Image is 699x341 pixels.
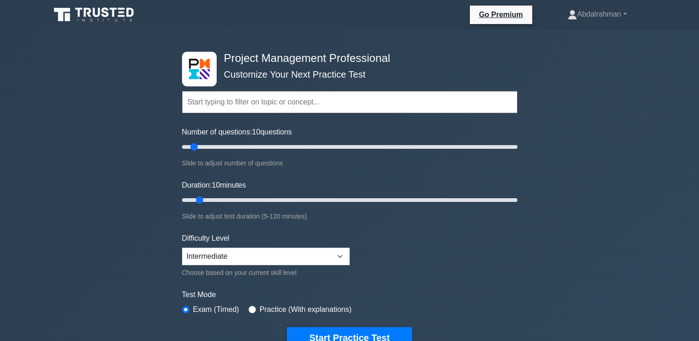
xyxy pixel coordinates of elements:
span: 10 [212,181,220,189]
a: Go Premium [474,9,529,20]
label: Duration: minutes [182,180,246,191]
div: Choose based on your current skill level [182,267,350,278]
div: Slide to adjust test duration (5-120 minutes) [182,211,517,222]
div: Slide to adjust number of questions [182,158,517,169]
span: 10 [252,128,261,136]
a: Abdalrahman [546,5,649,24]
input: Start typing to filter on topic or concept... [182,91,517,113]
label: Difficulty Level [182,233,230,244]
label: Practice (With explanations) [260,304,352,315]
label: Exam (Timed) [193,304,239,315]
label: Test Mode [182,289,517,300]
h4: Project Management Professional [220,52,472,65]
label: Number of questions: questions [182,127,292,138]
